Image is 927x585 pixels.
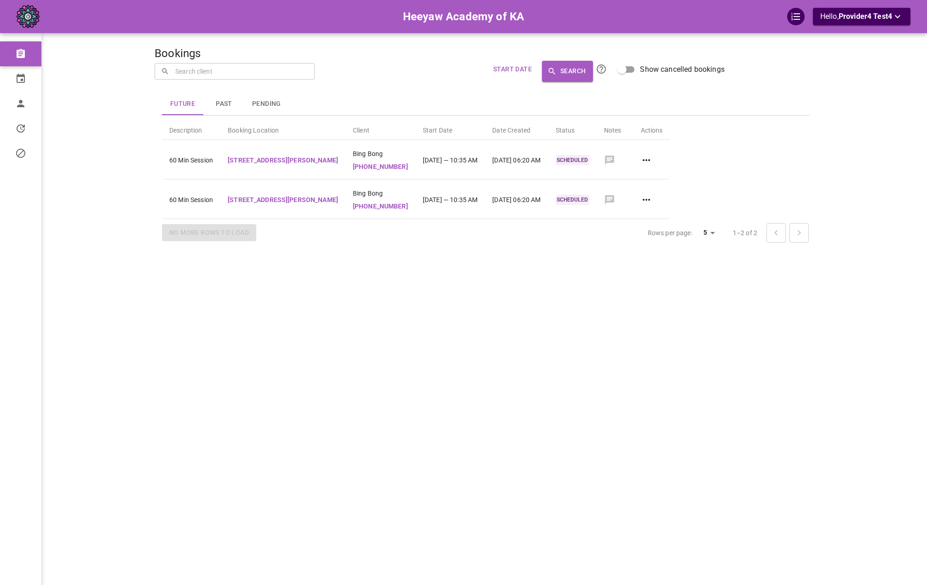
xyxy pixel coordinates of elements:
p: Rows per page: [648,228,692,237]
td: [DATE] 06:20 AM [485,181,548,219]
p: 1–2 of 2 [733,228,757,237]
span: Bing Bong [353,189,408,198]
th: Actions [633,117,670,140]
button: Hello,Provider4 Test4 [813,8,910,25]
th: Description [162,117,220,140]
p: Hello, [820,11,903,23]
input: Search client [173,63,308,79]
th: Client [345,117,415,140]
p: [STREET_ADDRESS][PERSON_NAME] [228,156,338,165]
th: Start Date [415,117,485,140]
td: [DATE] 06:20 AM [485,142,548,180]
p: SCHEDULED [556,195,589,205]
div: QuickStart Guide [787,8,805,25]
p: [STREET_ADDRESS][PERSON_NAME] [228,195,338,205]
span: Bing Bong [353,149,408,158]
p: [PHONE_NUMBER] [353,202,408,211]
th: Booking Location [220,117,345,140]
button: Search [542,61,593,82]
button: Pending [245,93,288,115]
button: Start Date [489,61,535,78]
span: Provider4 Test4 [839,12,892,21]
th: Status [548,117,597,140]
img: company-logo [17,5,40,28]
td: [DATE] — 10:35 AM [415,142,485,180]
p: SCHEDULED [556,155,589,165]
td: [DATE] — 10:35 AM [415,181,485,219]
td: 60 Min Session [162,142,220,180]
h6: Heeyaw Academy of KA [403,8,524,25]
th: Notes [597,117,633,140]
div: 5 [696,226,718,239]
p: [PHONE_NUMBER] [353,162,408,172]
button: Past [203,93,245,115]
td: 60 Min Session [162,181,220,219]
button: Future [162,93,203,115]
button: Click the Search button to submit your search. All name/email searches are CASE SENSITIVE. To sea... [593,61,610,77]
th: Date Created [485,117,548,140]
